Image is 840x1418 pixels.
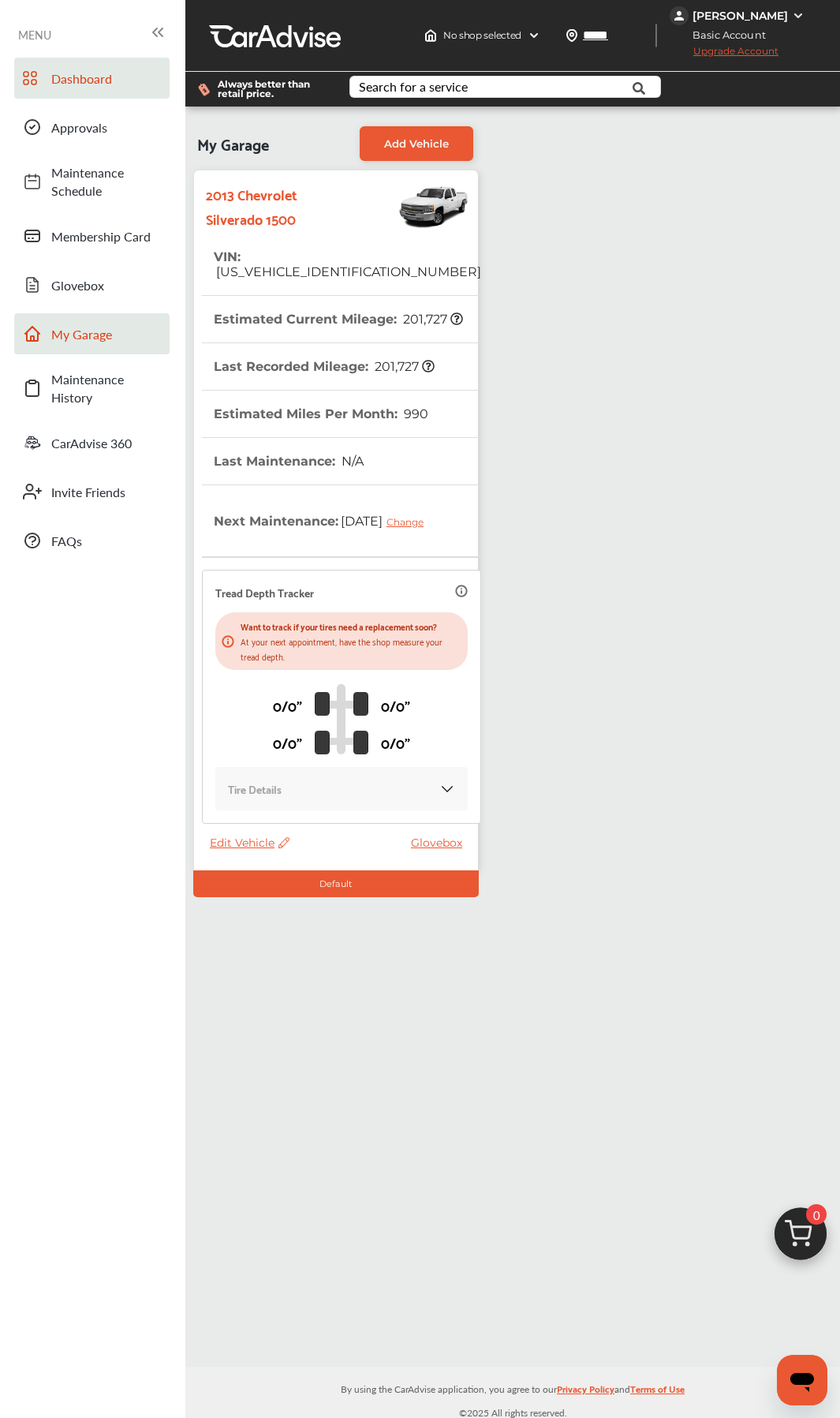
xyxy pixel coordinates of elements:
[273,730,302,754] p: 0/0"
[14,313,170,354] a: My Garage
[241,634,461,664] p: At your next appointment, have the shop measure your tread depth.
[185,1380,840,1397] p: By using the CarAdvise application, you agree to our and
[557,1380,614,1405] a: Privacy Policy
[51,163,162,200] span: Maintenance Schedule
[315,683,368,754] img: tire_track_logo.b900bcbc.svg
[14,264,170,305] a: Glovebox
[338,501,435,541] span: [DATE]
[345,178,470,234] img: Vehicle
[411,836,470,850] a: Glovebox
[339,454,364,469] span: N/A
[763,1200,838,1276] img: cart_icon.3d0951e8.svg
[443,29,521,42] span: No shop selected
[51,370,162,406] span: Maintenance History
[215,583,314,601] p: Tread Depth Tracker
[566,29,578,42] img: location_vector.a44bc228.svg
[792,9,805,22] img: WGsFRI8htEPBVLJbROoPRyZpYNWhNONpIPPETTm6eUC0GeLEiAAAAAElFTkSuQmCC
[401,312,463,327] span: 201,727
[210,836,289,850] span: Edit Vehicle
[630,1380,685,1405] a: Terms of Use
[14,362,170,414] a: Maintenance History
[51,325,162,343] span: My Garage
[372,359,435,374] span: 201,727
[401,406,428,421] span: 990
[198,83,210,96] img: dollor_label_vector.a70140d1.svg
[206,181,345,230] strong: 2013 Chevrolet Silverado 1500
[381,693,410,717] p: 0/0"
[14,58,170,99] a: Dashboard
[241,619,461,634] p: Want to track if your tires need a replacement soon?
[359,80,468,93] div: Search for a service
[528,29,540,42] img: header-down-arrow.9dd2ce7d.svg
[777,1355,827,1405] iframe: Button to launch messaging window
[51,434,162,452] span: CarAdvise 360
[273,693,302,717] p: 0/0"
[51,483,162,501] span: Invite Friends
[51,227,162,245] span: Membership Card
[14,520,170,561] a: FAQs
[360,126,473,161] a: Add Vehicle
[214,343,435,390] th: Last Recorded Mileage :
[14,107,170,148] a: Approvals
[193,870,479,897] div: Default
[51,532,162,550] span: FAQs
[214,391,428,437] th: Estimated Miles Per Month :
[670,6,689,25] img: jVpblrzwTbfkPYzPPzSLxeg0AAAAASUVORK5CYII=
[424,29,437,42] img: header-home-logo.8d720a4f.svg
[806,1204,827,1225] span: 0
[51,69,162,88] span: Dashboard
[228,780,282,798] p: Tire Details
[14,155,170,208] a: Maintenance Schedule
[14,215,170,256] a: Membership Card
[18,28,51,41] span: MENU
[51,118,162,137] span: Approvals
[384,137,449,150] span: Add Vehicle
[197,126,269,161] span: My Garage
[214,485,435,556] th: Next Maintenance :
[671,27,778,43] span: Basic Account
[381,730,410,754] p: 0/0"
[670,45,778,65] span: Upgrade Account
[214,438,364,485] th: Last Maintenance :
[51,276,162,294] span: Glovebox
[14,471,170,512] a: Invite Friends
[214,296,463,342] th: Estimated Current Mileage :
[14,422,170,463] a: CarAdvise 360
[693,9,788,23] div: [PERSON_NAME]
[214,264,481,279] span: [US_VEHICLE_IDENTIFICATION_NUMBER]
[218,80,324,99] span: Always better than retail price.
[439,781,455,797] img: KOKaJQAAAABJRU5ErkJggg==
[655,24,657,47] img: header-divider.bc55588e.svg
[386,516,431,528] div: Change
[214,234,481,295] th: VIN :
